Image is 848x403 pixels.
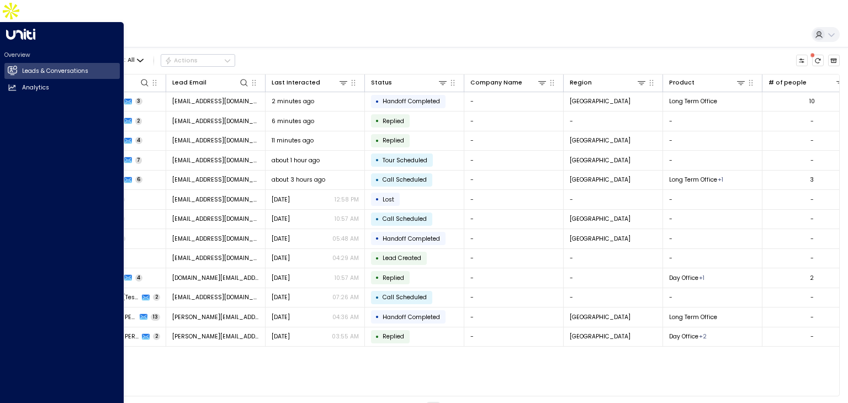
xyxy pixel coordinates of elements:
[165,57,198,65] div: Actions
[810,313,814,321] div: -
[135,137,143,144] span: 4
[375,134,379,148] div: •
[464,92,564,112] td: -
[663,151,762,170] td: -
[570,156,630,165] span: Porto
[272,313,290,321] span: Yesterday
[383,97,440,105] span: Handoff Completed
[151,314,160,321] span: 13
[375,173,379,187] div: •
[375,290,379,305] div: •
[564,190,663,209] td: -
[669,313,717,321] span: Long Term Office
[383,176,427,184] span: Call Scheduled
[464,210,564,229] td: -
[172,117,259,125] span: nicsubram13@gmail.com
[375,271,379,285] div: •
[669,332,698,341] span: Day Office
[464,288,564,307] td: -
[135,118,142,125] span: 2
[172,176,259,184] span: turok3000@gmail.com
[375,231,379,246] div: •
[22,83,49,92] h2: Analytics
[375,114,379,128] div: •
[810,195,814,204] div: -
[464,112,564,131] td: -
[4,51,120,59] h2: Overview
[570,235,630,243] span: Leiden
[272,97,314,105] span: 2 minutes ago
[570,97,630,105] span: Newcastle
[375,192,379,206] div: •
[663,210,762,229] td: -
[663,249,762,268] td: -
[161,54,235,67] div: Button group with a nested menu
[669,77,746,88] div: Product
[172,156,259,165] span: dteixeira@gmail.com
[172,136,259,145] span: 100alison001@gmail.com
[272,235,290,243] span: Yesterday
[828,55,840,67] button: Archived Leads
[810,215,814,223] div: -
[809,97,815,105] div: 10
[810,332,814,341] div: -
[669,176,717,184] span: Long Term Office
[383,274,404,282] span: Replied
[383,136,404,145] span: Replied
[332,254,359,262] p: 04:29 AM
[335,215,359,223] p: 10:57 AM
[172,195,259,204] span: stolk.coenjc@gmail.com
[172,97,259,105] span: singh.yuvraj2006@gmail.com
[272,195,290,204] span: Yesterday
[153,333,160,340] span: 2
[663,190,762,209] td: -
[383,332,404,341] span: Replied
[172,235,259,243] span: coenstolk75@gmail.com
[375,212,379,226] div: •
[663,229,762,248] td: -
[699,332,707,341] div: Long Term Office,Workstation
[332,235,359,243] p: 05:48 AM
[272,117,314,125] span: 6 minutes ago
[464,151,564,170] td: -
[810,156,814,165] div: -
[371,77,448,88] div: Status
[464,249,564,268] td: -
[332,293,359,301] p: 07:26 AM
[383,254,421,262] span: Lead Created
[570,176,630,184] span: Madrid
[172,293,259,301] span: dteixeira+test2@gmail.com
[272,274,290,282] span: Yesterday
[135,157,142,164] span: 7
[810,176,814,184] div: 3
[135,274,143,282] span: 4
[570,215,630,223] span: Leiden
[383,235,440,243] span: Handoff Completed
[172,313,259,321] span: ruiz.soledad@gmail.com
[153,294,160,301] span: 2
[810,235,814,243] div: -
[375,251,379,266] div: •
[335,195,359,204] p: 12:58 PM
[464,268,564,288] td: -
[172,274,259,282] span: danielamirraguimaraes.prof@gmail.com
[570,136,630,145] span: Johannesburg
[272,77,349,88] div: Last Interacted
[810,293,814,301] div: -
[332,332,359,341] p: 03:55 AM
[4,80,120,96] a: Analytics
[371,78,392,88] div: Status
[669,97,717,105] span: Long Term Office
[272,156,320,165] span: about 1 hour ago
[272,136,314,145] span: 11 minutes ago
[172,77,250,88] div: Lead Email
[768,77,846,88] div: # of people
[135,176,143,183] span: 6
[564,288,663,307] td: -
[570,313,630,321] span: Barcelona
[383,156,427,165] span: Tour Scheduled
[810,274,814,282] div: 2
[375,330,379,344] div: •
[172,215,259,223] span: coenstolk75@gmail.com
[272,332,290,341] span: Yesterday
